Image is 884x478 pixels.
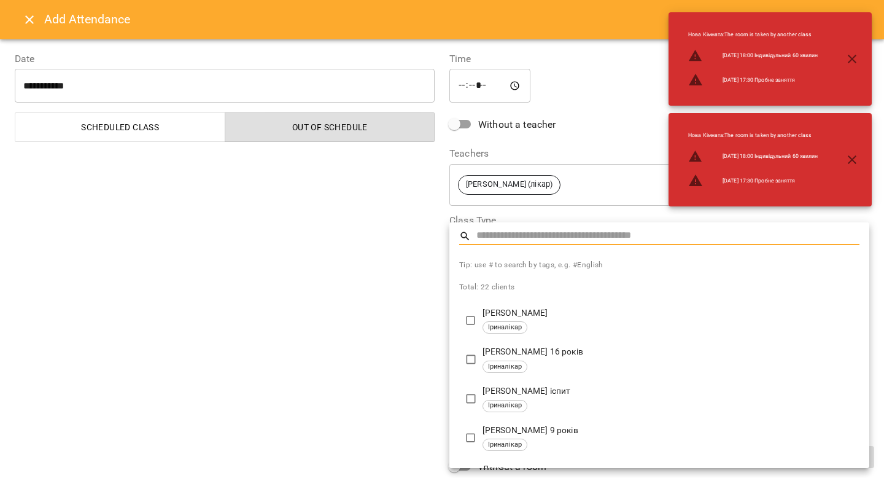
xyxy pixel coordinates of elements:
span: Іриналікар [483,401,527,411]
p: [PERSON_NAME] 16 років [483,346,859,358]
p: [PERSON_NAME] 9 років [483,425,859,437]
li: Нова Кімната : The room is taken by another class [678,127,828,144]
p: [PERSON_NAME] [483,307,859,319]
li: Нова Кімната : The room is taken by another class [678,26,828,44]
li: [DATE] 18:00 Індивідульний 60 хвилин [678,144,828,169]
span: Іриналікар [483,440,527,450]
p: Даша [483,463,859,476]
li: [DATE] 17:30 Пробне заняття [678,68,828,92]
p: [PERSON_NAME] іспит [483,385,859,398]
span: Tip: use # to search by tags, e.g. #English [459,259,859,272]
li: [DATE] 17:30 Пробне заняття [678,168,828,193]
li: [DATE] 18:00 Індивідульний 60 хвилин [678,44,828,68]
span: Іриналікар [483,323,527,333]
span: Іриналікар [483,362,527,372]
span: Total: 22 clients [459,283,515,291]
